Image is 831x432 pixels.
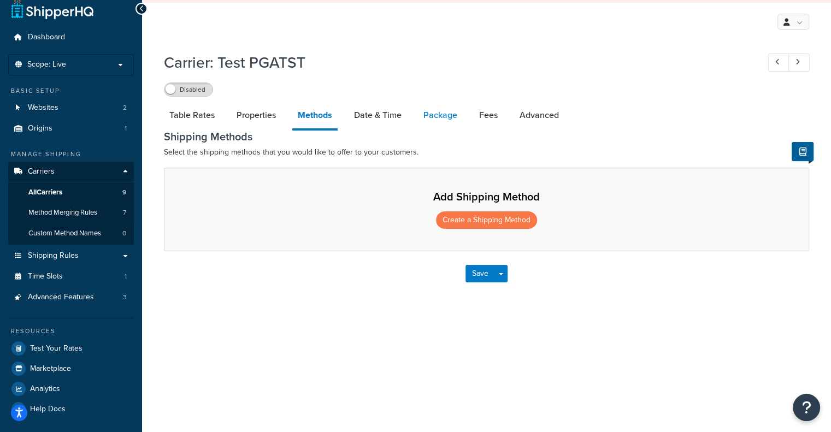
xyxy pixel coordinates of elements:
[123,103,127,113] span: 2
[8,182,134,203] a: AllCarriers9
[125,272,127,281] span: 1
[164,52,748,73] h1: Carrier: Test PGATST
[164,102,220,128] a: Table Rates
[8,267,134,287] li: Time Slots
[28,251,79,261] span: Shipping Rules
[8,27,134,48] a: Dashboard
[27,60,66,69] span: Scope: Live
[465,265,495,282] button: Save
[8,223,134,244] a: Custom Method Names0
[8,203,134,223] a: Method Merging Rules7
[8,162,134,182] a: Carriers
[28,229,101,238] span: Custom Method Names
[164,146,809,159] p: Select the shipping methods that you would like to offer to your customers.
[164,83,213,96] label: Disabled
[8,287,134,307] a: Advanced Features3
[792,142,814,161] button: Show Help Docs
[8,98,134,118] li: Websites
[8,119,134,139] a: Origins1
[30,364,71,374] span: Marketplace
[8,162,134,245] li: Carriers
[30,405,66,414] span: Help Docs
[8,98,134,118] a: Websites2
[28,208,97,217] span: Method Merging Rules
[8,327,134,336] div: Resources
[8,150,134,159] div: Manage Shipping
[349,102,407,128] a: Date & Time
[123,208,126,217] span: 7
[30,344,82,353] span: Test Your Rates
[28,293,94,302] span: Advanced Features
[30,384,60,394] span: Analytics
[28,33,65,42] span: Dashboard
[125,124,127,133] span: 1
[788,54,810,72] a: Next Record
[418,102,463,128] a: Package
[474,102,503,128] a: Fees
[28,124,52,133] span: Origins
[8,287,134,307] li: Advanced Features
[8,223,134,244] li: Custom Method Names
[28,188,62,197] span: All Carriers
[28,167,55,176] span: Carriers
[28,272,63,281] span: Time Slots
[8,359,134,378] a: Marketplace
[8,119,134,139] li: Origins
[8,339,134,358] a: Test Your Rates
[768,54,789,72] a: Previous Record
[8,399,134,419] a: Help Docs
[8,86,134,96] div: Basic Setup
[436,211,537,229] button: Create a Shipping Method
[8,267,134,287] a: Time Slots1
[8,379,134,399] a: Analytics
[122,229,126,238] span: 0
[8,203,134,223] li: Method Merging Rules
[793,394,820,421] button: Open Resource Center
[292,102,338,131] a: Methods
[8,246,134,266] a: Shipping Rules
[514,102,564,128] a: Advanced
[231,102,281,128] a: Properties
[164,131,809,143] h3: Shipping Methods
[186,190,787,203] p: Add Shipping Method
[123,293,127,302] span: 3
[122,188,126,197] span: 9
[28,103,58,113] span: Websites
